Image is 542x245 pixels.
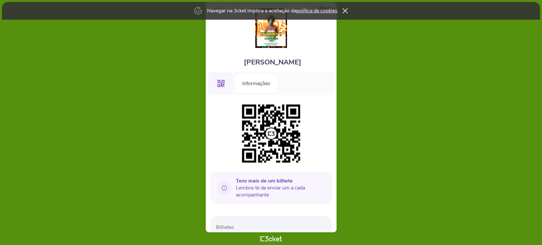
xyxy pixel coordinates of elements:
b: Tens mais de um bilhete [236,177,293,184]
span: [PERSON_NAME] [244,57,301,67]
img: ee0e8a6597014404811bec8c9ef413e1.png [239,101,304,166]
a: Informações [234,79,278,86]
a: política de cookies [296,7,338,14]
img: ANTHONY B [255,8,287,48]
p: Navegar na 3cket implica a aceitação da [207,7,338,14]
span: Lembra-te de enviar um a cada acompanhante [236,177,326,198]
div: Informações [234,73,278,94]
p: Bilhetes [216,224,329,231]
